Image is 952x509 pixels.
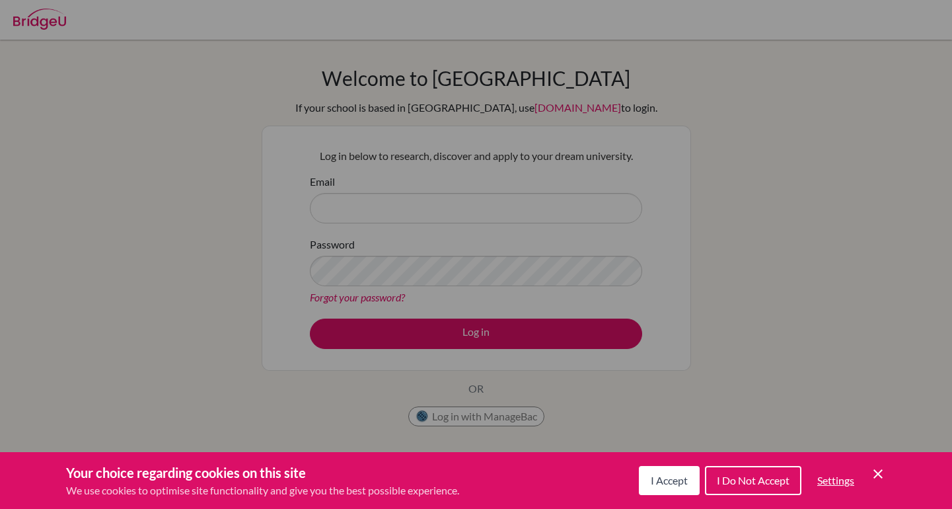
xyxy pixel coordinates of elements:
span: I Accept [651,474,688,487]
span: I Do Not Accept [717,474,789,487]
h3: Your choice regarding cookies on this site [66,463,459,483]
button: I Accept [639,466,700,495]
button: Settings [807,467,865,494]
button: Save and close [870,466,886,482]
button: I Do Not Accept [705,466,801,495]
span: Settings [817,474,854,487]
p: We use cookies to optimise site functionality and give you the best possible experience. [66,483,459,498]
